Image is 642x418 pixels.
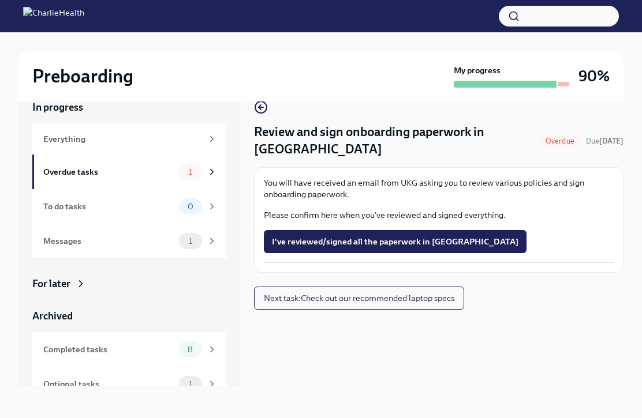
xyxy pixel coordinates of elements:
[578,66,610,86] h3: 90%
[43,200,174,213] div: To do tasks
[599,137,624,145] strong: [DATE]
[454,65,501,76] strong: My progress
[32,189,226,224] a: To do tasks0
[32,277,226,291] a: For later
[254,287,464,310] button: Next task:Check out our recommended laptop specs
[32,277,70,291] div: For later
[43,378,174,390] div: Optional tasks
[23,7,84,25] img: CharlieHealth
[264,209,614,221] p: Please confirm here when you've reviewed and signed everything.
[254,123,534,158] h4: Review and sign onboarding paperwork in [GEOGRAPHIC_DATA]
[32,224,226,258] a: Messages1
[32,367,226,401] a: Optional tasks1
[272,236,518,247] span: I've reviewed/signed all the paperwork in [GEOGRAPHIC_DATA]
[182,168,199,176] span: 1
[43,133,202,145] div: Everything
[43,165,174,178] div: Overdue tasks
[586,137,624,145] span: Due
[181,202,200,211] span: 0
[32,65,133,88] h2: Preboarding
[586,135,624,146] span: September 6th, 2025 08:00
[264,177,614,200] p: You will have received an email from UKG asking you to review various policies and sign onboardin...
[264,292,454,304] span: Next task : Check out our recommended laptop specs
[43,343,174,356] div: Completed tasks
[32,332,226,367] a: Completed tasks8
[32,309,226,323] a: Archived
[181,345,200,354] span: 8
[264,230,527,253] button: I've reviewed/signed all the paperwork in [GEOGRAPHIC_DATA]
[32,123,226,155] a: Everything
[182,380,199,389] span: 1
[43,235,174,247] div: Messages
[32,100,226,114] a: In progress
[32,155,226,189] a: Overdue tasks1
[539,137,581,145] span: Overdue
[182,237,199,246] span: 1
